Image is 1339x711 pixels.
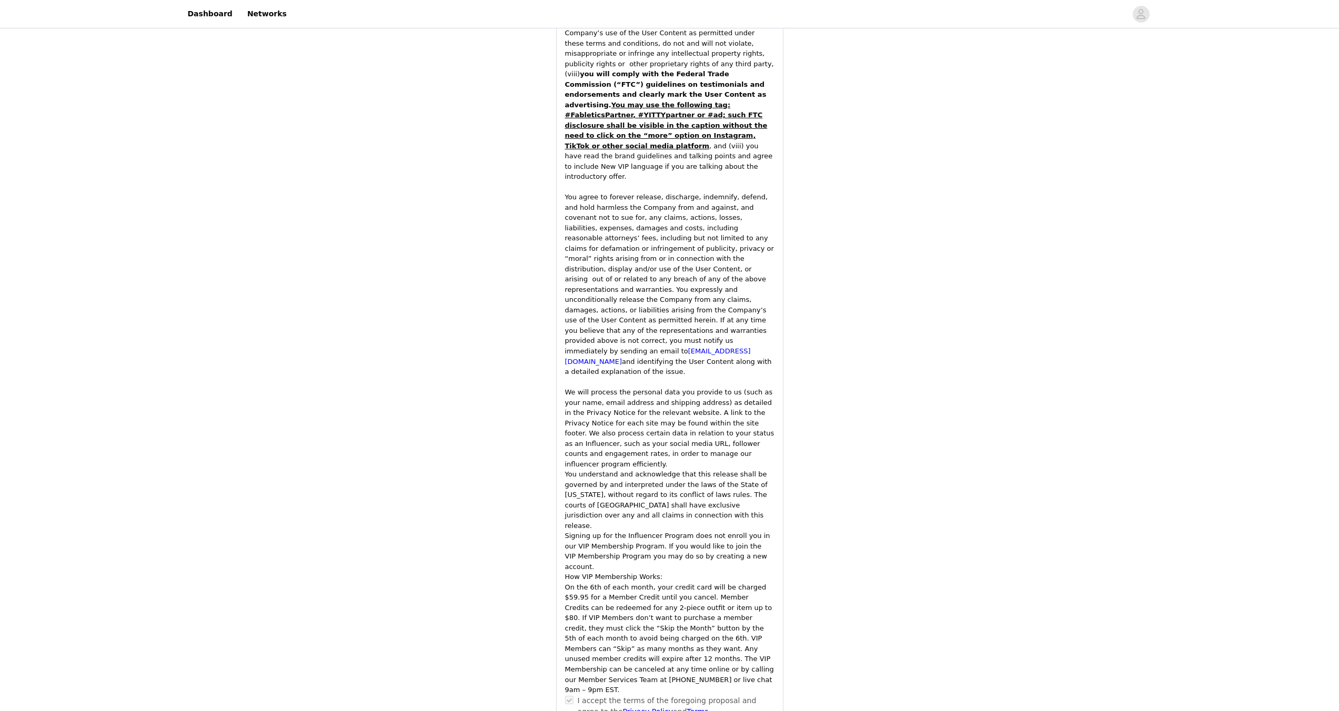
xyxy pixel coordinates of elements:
[565,101,768,150] u: You may use the following tag: #FableticsPartner, #YITTYpartner or #ad; such FTC disclosure shall...
[565,192,774,377] p: You agree to forever release, discharge, indemnify, defend, and hold harmless the Company from an...
[565,582,774,695] p: On the 6th of each month, your credit card will be charged $59.95 for a Member Credit until you c...
[182,2,239,26] a: Dashboard
[1136,6,1146,23] div: avatar
[565,572,774,582] p: How VIP Membership Works:
[565,347,751,365] a: [EMAIL_ADDRESS][DOMAIN_NAME]
[565,531,774,572] p: Signing up for the Influencer Program does not enroll you in our VIP Membership Program. If you w...
[565,70,768,150] strong: you will comply with the Federal Trade Commission (“FTC”) guidelines on testimonials and endorsem...
[565,387,774,469] p: We will process the personal data you provide to us (such as your name, email address and shippin...
[241,2,293,26] a: Networks
[565,469,774,531] p: You understand and acknowledge that this release shall be governed by and interpreted under the l...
